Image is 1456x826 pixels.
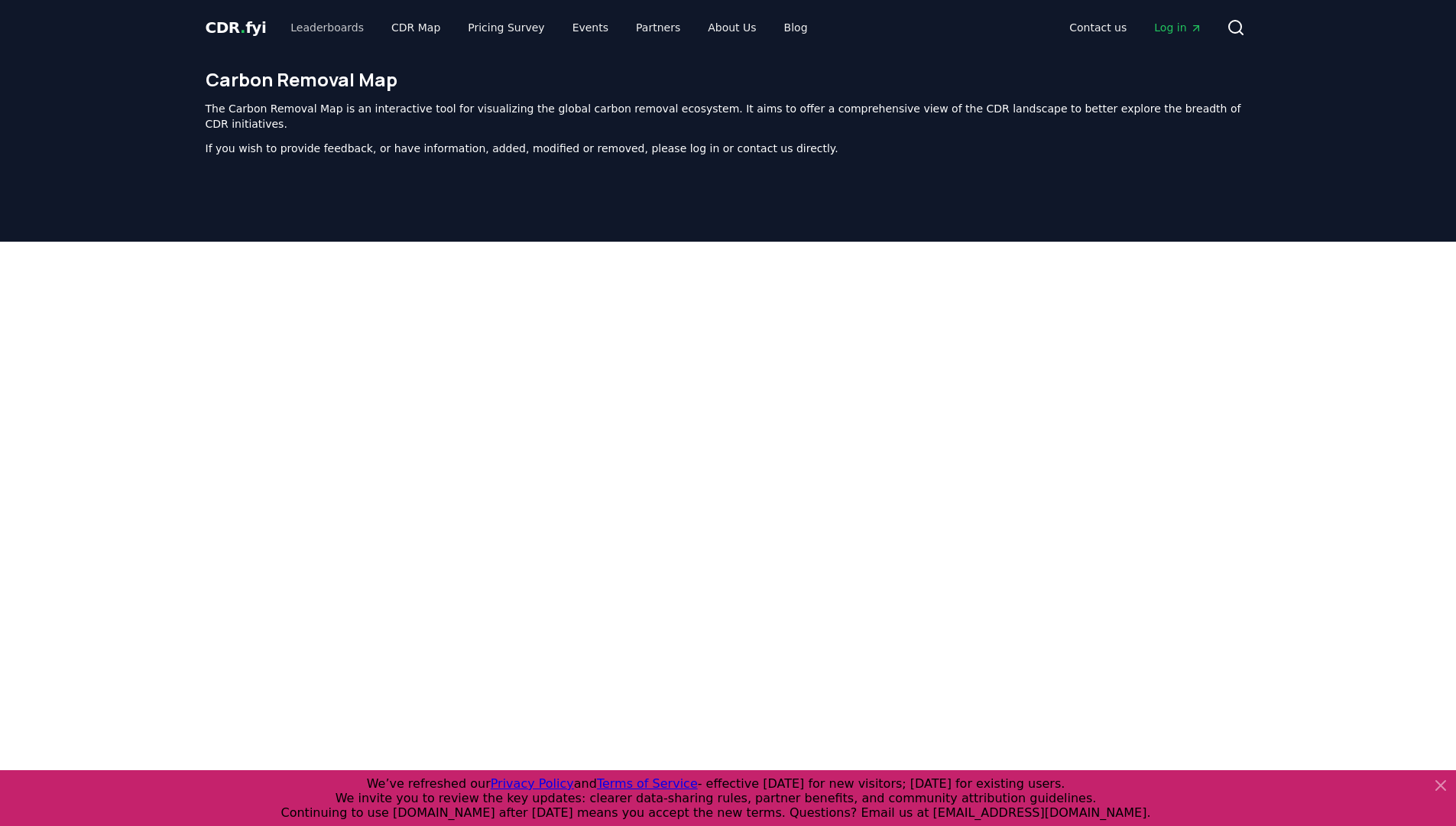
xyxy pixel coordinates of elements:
[206,18,267,37] span: CDR fyi
[278,14,819,41] nav: Main
[696,14,768,41] a: About Us
[1057,14,1214,41] nav: Main
[772,14,820,41] a: Blog
[560,14,621,41] a: Events
[1057,14,1139,41] a: Contact us
[1154,20,1201,35] span: Log in
[456,14,556,41] a: Pricing Survey
[624,14,692,41] a: Partners
[206,17,267,38] a: CDR.fyi
[1142,14,1214,41] a: Log in
[278,14,376,41] a: Leaderboards
[206,141,1251,156] p: If you wish to provide feedback, or have information, added, modified or removed, please log in o...
[379,14,452,41] a: CDR Map
[206,101,1251,132] p: The Carbon Removal Map is an interactive tool for visualizing the global carbon removal ecosystem...
[240,18,245,37] span: .
[206,67,1251,92] h1: Carbon Removal Map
